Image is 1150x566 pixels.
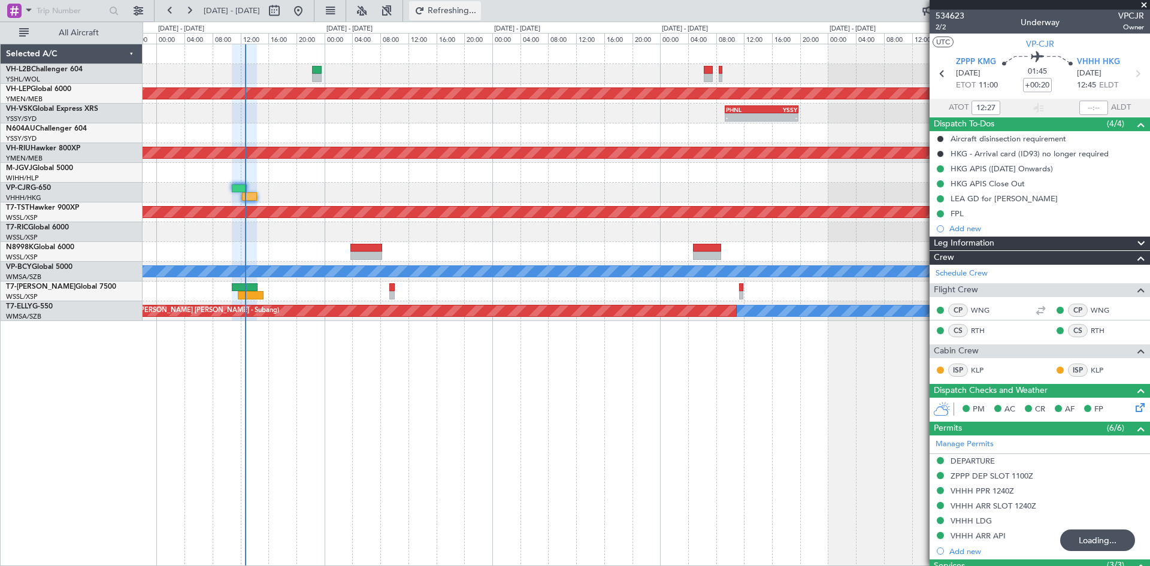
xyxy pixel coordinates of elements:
div: 12:00 [408,33,437,44]
span: ETOT [956,80,976,92]
span: AF [1065,404,1075,416]
button: UTC [933,37,954,47]
span: 11:00 [979,80,998,92]
div: FPL [951,208,964,219]
div: YSSY [762,106,798,113]
div: ZPPP DEP SLOT 1100Z [951,471,1033,481]
a: RTH [1091,325,1118,336]
a: Schedule Crew [936,268,988,280]
input: --:-- [1079,101,1108,115]
span: VPCJR [1118,10,1144,22]
span: [DATE] - [DATE] [204,5,260,16]
span: Leg Information [934,237,994,250]
div: 08:00 [548,33,576,44]
div: VHHH PPR 1240Z [951,486,1014,496]
a: WNG [1091,305,1118,316]
a: VHHH/HKG [6,193,41,202]
span: VP-BCY [6,264,32,271]
span: VP-CJR [6,184,31,192]
div: Add new [949,546,1144,556]
div: 08:00 [380,33,408,44]
span: Flight Crew [934,283,978,297]
span: 534623 [936,10,964,22]
div: CS [948,324,968,337]
div: 12:00 [576,33,604,44]
div: Aircraft disinsection requirement [951,134,1066,144]
span: T7-RIC [6,224,28,231]
div: Add new [949,223,1144,234]
div: 08:00 [213,33,241,44]
span: N8998K [6,244,34,251]
div: 20:00 [296,33,325,44]
span: ALDT [1111,102,1131,114]
a: RTH [971,325,998,336]
span: AC [1004,404,1015,416]
div: HKG APIS Close Out [951,178,1025,189]
div: [DATE] - [DATE] [158,24,204,34]
div: 08:00 [884,33,912,44]
div: 00:00 [492,33,520,44]
div: 20:00 [464,33,492,44]
div: 04:00 [520,33,549,44]
div: 20:00 [800,33,828,44]
span: All Aircraft [31,29,126,37]
span: ATOT [949,102,969,114]
div: VHHH ARR API [951,531,1006,541]
span: T7-ELLY [6,303,32,310]
div: 00:00 [828,33,856,44]
span: (4/4) [1107,117,1124,130]
span: ELDT [1099,80,1118,92]
span: 2/2 [936,22,964,32]
a: WSSL/XSP [6,292,38,301]
div: 16:00 [772,33,800,44]
div: 04:00 [184,33,213,44]
div: 16:00 [437,33,465,44]
span: Dispatch Checks and Weather [934,384,1048,398]
a: KLP [971,365,998,376]
a: T7-TSTHawker 900XP [6,204,79,211]
a: WSSL/XSP [6,233,38,242]
a: VH-L2BChallenger 604 [6,66,83,73]
div: 20:00 [632,33,661,44]
span: FP [1094,404,1103,416]
a: Manage Permits [936,438,994,450]
div: CP [1068,304,1088,317]
a: WNG [971,305,998,316]
div: - [726,114,762,121]
a: YSSY/SYD [6,134,37,143]
div: 16:00 [268,33,296,44]
div: [DATE] - [DATE] [326,24,373,34]
div: [DATE] - [DATE] [662,24,708,34]
span: [DATE] [1077,68,1101,80]
div: [DATE] - [DATE] [494,24,540,34]
a: N604AUChallenger 604 [6,125,87,132]
div: CP [948,304,968,317]
span: T7-[PERSON_NAME] [6,283,75,290]
div: HKG APIS ([DATE] Onwards) [951,164,1053,174]
div: ISP [948,364,968,377]
span: CR [1035,404,1045,416]
a: VH-RIUHawker 800XP [6,145,80,152]
a: WSSL/XSP [6,253,38,262]
span: VH-L2B [6,66,31,73]
span: Dispatch To-Dos [934,117,994,131]
a: T7-RICGlobal 6000 [6,224,69,231]
input: Trip Number [37,2,105,20]
a: WIHH/HLP [6,174,39,183]
div: 08:00 [716,33,745,44]
div: HKG - Arrival card (ID93) no longer required [951,149,1109,159]
a: N8998KGlobal 6000 [6,244,74,251]
span: Crew [934,251,954,265]
span: ZPPP KMG [956,56,996,68]
span: PM [973,404,985,416]
a: VH-LEPGlobal 6000 [6,86,71,93]
div: - [762,114,798,121]
span: T7-TST [6,204,29,211]
div: VHHH LDG [951,516,992,526]
div: 12:00 [241,33,269,44]
div: Loading... [1060,529,1135,551]
div: 04:00 [352,33,380,44]
div: [DATE] - [DATE] [830,24,876,34]
span: (6/6) [1107,422,1124,434]
div: 04:00 [856,33,884,44]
